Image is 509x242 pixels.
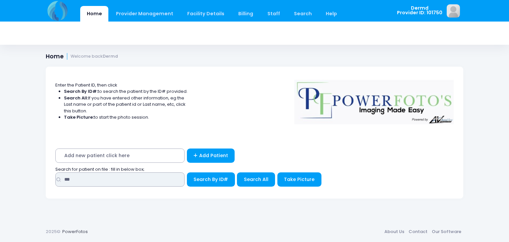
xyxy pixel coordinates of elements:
[447,4,460,18] img: image
[55,166,144,172] span: Search for patient on file : fill in below box;
[287,6,318,22] a: Search
[103,53,118,59] strong: Dermd
[64,95,88,101] strong: Search All:
[64,114,188,121] li: to start the photo session.
[64,95,188,114] li: If you have entered other information, eg the Last name or part of the patient id or Last name, e...
[277,172,321,187] button: Take Picture
[46,228,60,235] span: 2025©
[80,6,108,22] a: Home
[429,226,463,238] a: Our Software
[71,54,118,59] small: Welcome back
[232,6,260,22] a: Billing
[319,6,344,22] a: Help
[55,149,185,163] span: Add new patient click here
[181,6,231,22] a: Facility Details
[397,6,442,15] span: Dermd Provider ID: 101750
[406,226,429,238] a: Contact
[284,176,314,183] span: Take Picture
[244,176,268,183] span: Search All
[55,82,117,88] span: Enter the Patient ID, then click
[64,88,98,94] strong: Search By ID#:
[109,6,180,22] a: Provider Management
[291,75,457,124] img: Logo
[64,88,188,95] li: to search the patient by the ID# provided.
[194,176,228,183] span: Search By ID#
[46,53,118,60] h1: Home
[62,228,88,235] a: PowerFotos
[382,226,406,238] a: About Us
[261,6,286,22] a: Staff
[187,149,235,163] a: Add Patient
[237,172,275,187] button: Search All
[187,172,235,187] button: Search By ID#
[64,114,94,120] strong: Take Picture:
